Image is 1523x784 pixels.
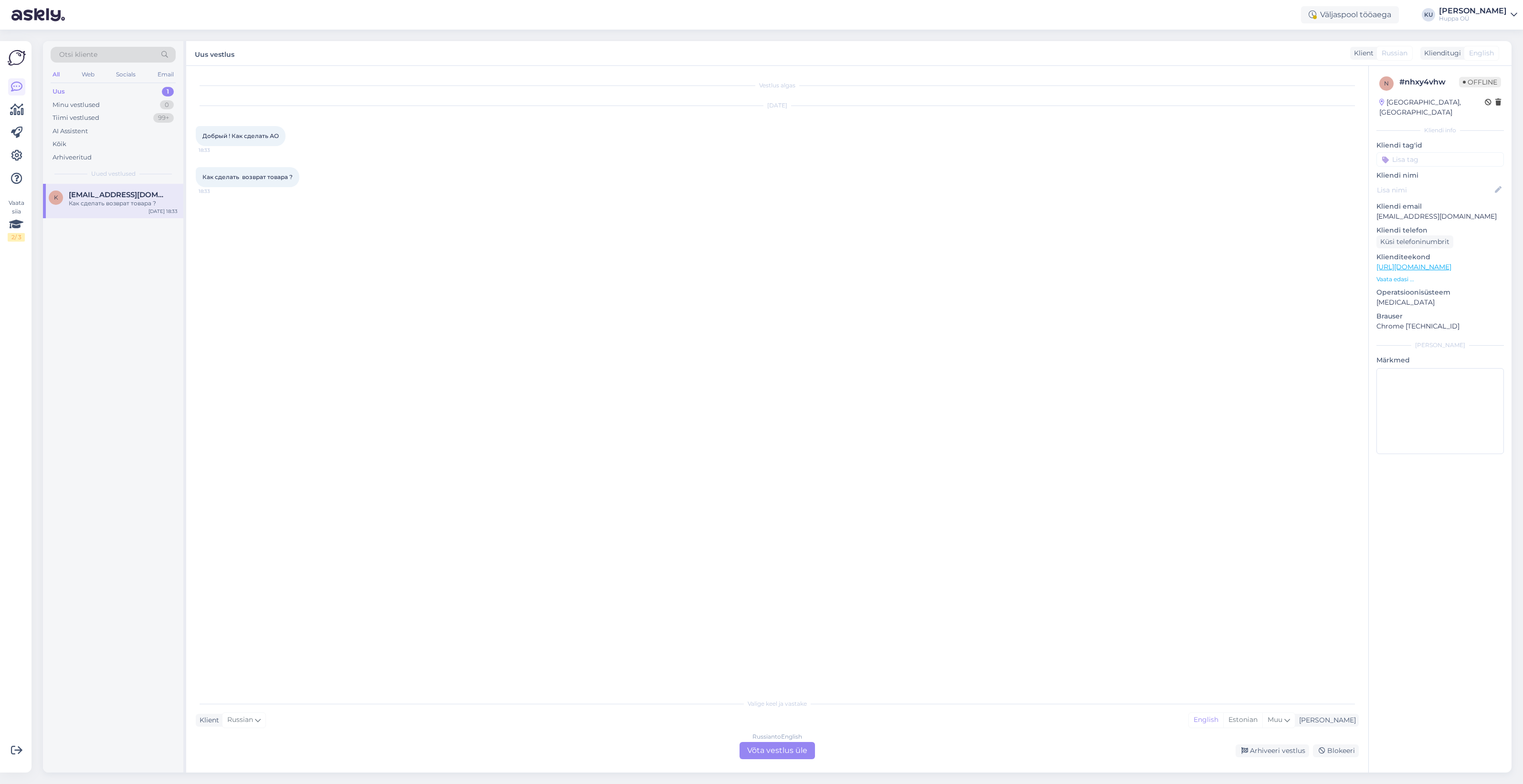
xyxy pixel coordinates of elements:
[202,173,293,180] span: Как сделать возврат товара ?
[196,699,1359,708] div: Valige keel ja vastake
[69,199,178,208] div: Как сделать возврат товара ?
[202,132,279,139] span: Добрый ! Как сделать АО
[227,715,253,725] span: Russian
[1376,212,1504,222] p: [EMAIL_ADDRESS][DOMAIN_NAME]
[1439,15,1507,22] div: Huppa OÜ
[1350,48,1374,58] div: Klient
[1376,275,1504,284] p: Vaata edasi ...
[59,50,97,60] span: Otsi kliente
[91,170,136,178] span: Uued vestlused
[1376,321,1504,331] p: Chrome [TECHNICAL_ID]
[1301,6,1399,23] div: Väljaspool tööaega
[53,153,92,162] div: Arhiveeritud
[8,233,25,242] div: 2 / 3
[199,147,234,154] span: 18:33
[69,191,168,199] span: konon5@inbox.lv
[1376,287,1504,297] p: Operatsioonisüsteem
[1459,77,1501,87] span: Offline
[160,100,174,110] div: 0
[196,81,1359,90] div: Vestlus algas
[1313,744,1359,757] div: Blokeeri
[53,100,100,110] div: Minu vestlused
[148,208,178,215] div: [DATE] 18:33
[1376,170,1504,180] p: Kliendi nimi
[1376,235,1453,248] div: Küsi telefoninumbrit
[1189,713,1223,727] div: English
[53,127,88,136] div: AI Assistent
[1399,76,1459,88] div: # nhxy4vhw
[1469,48,1494,58] span: English
[1376,355,1504,365] p: Märkmed
[8,49,26,67] img: Askly Logo
[1376,126,1504,135] div: Kliendi info
[1376,225,1504,235] p: Kliendi telefon
[1376,140,1504,150] p: Kliendi tag'id
[195,47,234,60] label: Uus vestlus
[1376,297,1504,307] p: [MEDICAL_DATA]
[1268,715,1282,724] span: Muu
[162,87,174,96] div: 1
[1384,80,1389,87] span: n
[1376,152,1504,167] input: Lisa tag
[1382,48,1407,58] span: Russian
[1379,97,1485,117] div: [GEOGRAPHIC_DATA], [GEOGRAPHIC_DATA]
[1376,252,1504,262] p: Klienditeekond
[1376,311,1504,321] p: Brauser
[1377,185,1493,195] input: Lisa nimi
[1420,48,1461,58] div: Klienditugi
[53,113,99,123] div: Tiimi vestlused
[1439,7,1517,22] a: [PERSON_NAME]Huppa OÜ
[1376,201,1504,212] p: Kliendi email
[1439,7,1507,15] div: [PERSON_NAME]
[1295,715,1356,725] div: [PERSON_NAME]
[1422,8,1435,21] div: KU
[199,188,234,195] span: 18:33
[8,199,25,242] div: Vaata siia
[196,101,1359,110] div: [DATE]
[80,68,96,81] div: Web
[153,113,174,123] div: 99+
[1376,341,1504,350] div: [PERSON_NAME]
[54,194,58,201] span: k
[53,139,66,149] div: Kõik
[51,68,62,81] div: All
[196,715,219,725] div: Klient
[53,87,65,96] div: Uus
[740,742,815,759] div: Võta vestlus üle
[752,732,802,741] div: Russian to English
[1223,713,1262,727] div: Estonian
[156,68,176,81] div: Email
[1376,263,1451,271] a: [URL][DOMAIN_NAME]
[1236,744,1309,757] div: Arhiveeri vestlus
[114,68,137,81] div: Socials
